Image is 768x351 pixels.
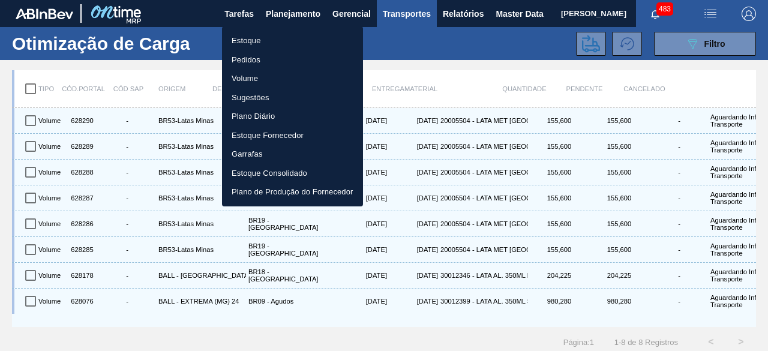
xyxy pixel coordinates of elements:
[222,50,363,70] a: Pedidos
[222,69,363,88] a: Volume
[222,31,363,50] a: Estoque
[222,182,363,202] a: Plano de Produção do Fornecedor
[222,164,363,183] a: Estoque Consolidado
[222,107,363,126] a: Plano Diário
[222,88,363,107] a: Sugestões
[222,145,363,164] a: Garrafas
[222,126,363,145] a: Estoque Fornecedor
